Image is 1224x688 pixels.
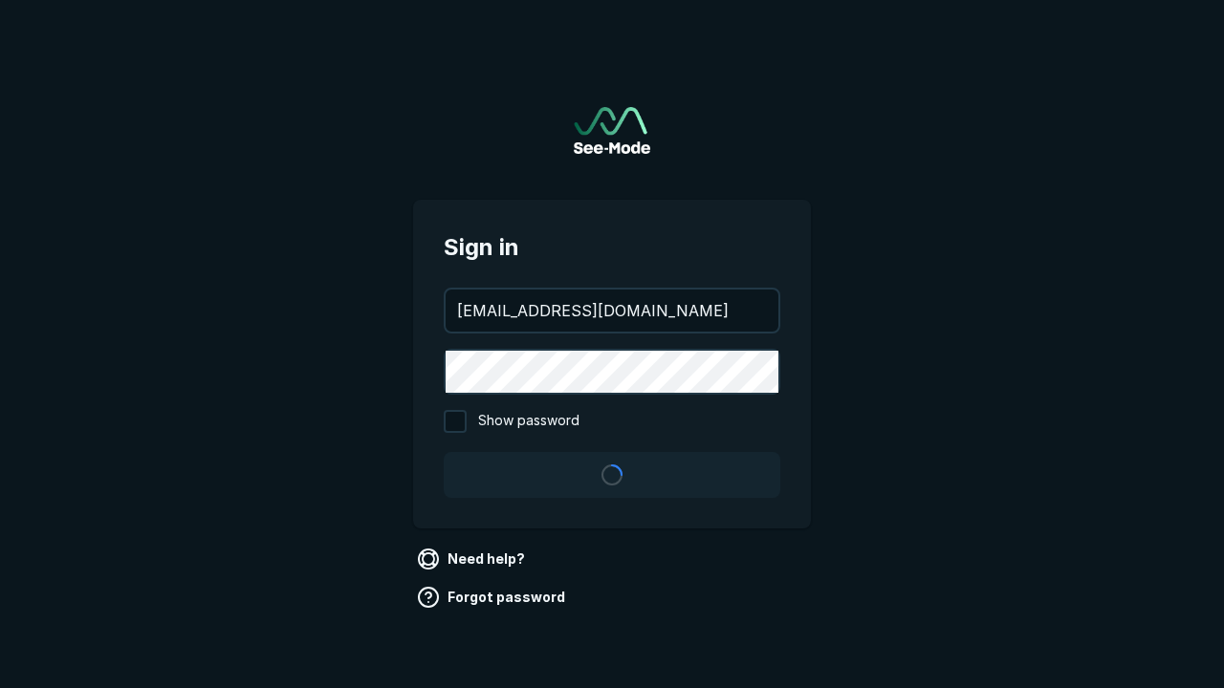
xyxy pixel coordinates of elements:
span: Sign in [444,230,780,265]
a: Forgot password [413,582,573,613]
img: See-Mode Logo [574,107,650,154]
a: Go to sign in [574,107,650,154]
span: Show password [478,410,579,433]
a: Need help? [413,544,533,574]
input: your@email.com [446,290,778,332]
